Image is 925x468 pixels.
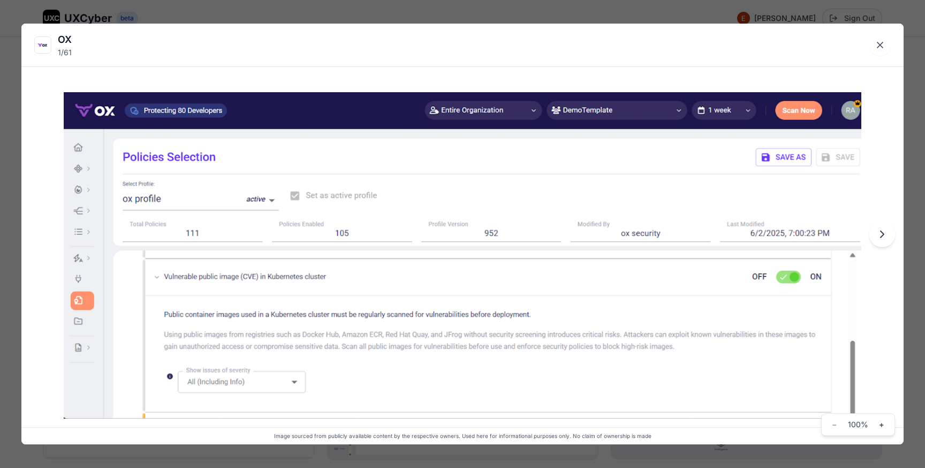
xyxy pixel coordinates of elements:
[64,92,861,419] img: OX image 1
[832,419,837,430] span: −
[58,32,72,47] div: OX
[21,427,904,444] div: Image sourced from publicly available content by the respective owners. Used here for information...
[869,34,891,56] button: Close lightbox
[869,221,895,247] button: Next image
[58,47,72,58] div: 1 / 61
[875,418,888,431] button: Zoom in
[35,37,51,53] img: OX logo
[845,419,871,430] span: 100 %
[879,419,884,430] span: +
[828,418,841,431] button: Zoom out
